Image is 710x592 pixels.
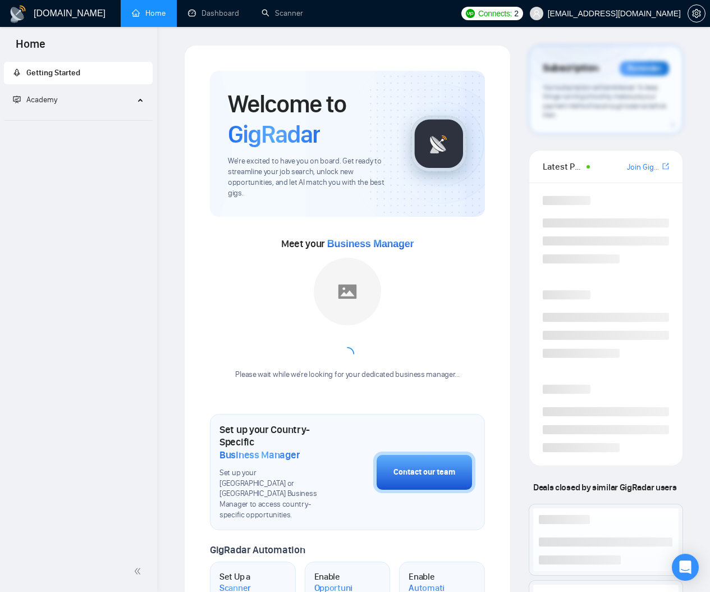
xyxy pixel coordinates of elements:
span: Home [7,36,54,60]
h1: Set up your Country-Specific [219,423,317,461]
span: double-left [134,566,145,577]
div: Open Intercom Messenger [672,554,699,581]
a: setting [688,9,706,18]
span: loading [341,347,354,361]
span: GigRadar [228,119,320,149]
img: gigradar-logo.png [411,116,467,172]
span: Connects: [478,7,512,20]
span: Latest Posts from the GigRadar Community [543,160,583,174]
button: setting [688,4,706,22]
span: export [662,162,669,171]
span: Your subscription will be renewed. To keep things running smoothly, make sure your payment method... [543,83,666,120]
h1: Welcome to [228,89,393,149]
li: Getting Started [4,62,153,84]
img: placeholder.png [314,258,381,325]
span: Academy [26,95,57,104]
span: Getting Started [26,68,80,78]
span: rocket [13,69,21,76]
span: Academy [13,95,57,104]
span: GigRadar Automation [210,544,305,556]
span: Meet your [281,238,414,250]
a: searchScanner [262,8,303,18]
span: Deals closed by similar GigRadar users [529,477,681,497]
button: Contact our team [373,452,475,493]
a: Join GigRadar Slack Community [627,161,660,174]
a: dashboardDashboard [188,8,239,18]
div: Contact our team [393,466,455,479]
div: Please wait while we're looking for your dedicated business manager... [228,370,466,380]
img: logo [9,5,27,23]
span: Business Manager [327,238,414,249]
span: Set up your [GEOGRAPHIC_DATA] or [GEOGRAPHIC_DATA] Business Manager to access country-specific op... [219,468,317,521]
span: Business Manager [219,449,300,461]
span: We're excited to have you on board. Get ready to streamline your job search, unlock new opportuni... [228,156,393,199]
li: Academy Homepage [4,116,153,123]
a: homeHome [132,8,166,18]
span: fund-projection-screen [13,95,21,103]
a: export [662,161,669,172]
span: setting [688,9,705,18]
span: 2 [514,7,519,20]
span: user [533,10,540,17]
span: Subscription [543,59,598,78]
img: upwork-logo.png [466,9,475,18]
div: Reminder [620,61,669,76]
